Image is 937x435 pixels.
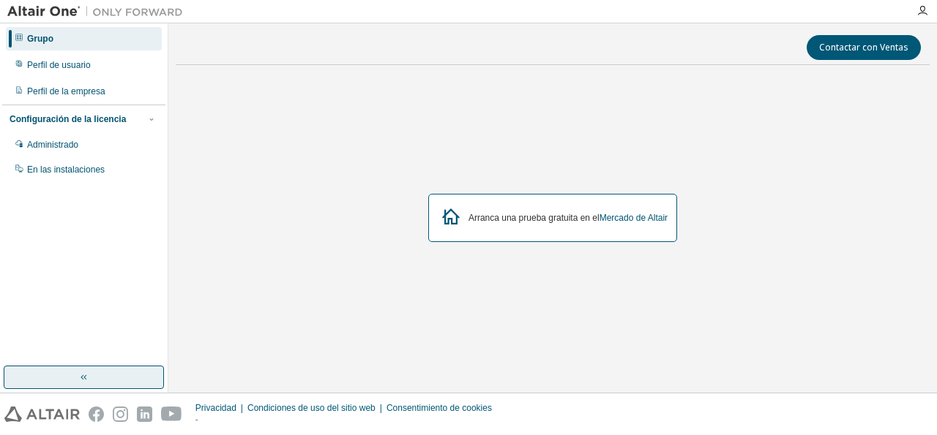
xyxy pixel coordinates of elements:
[27,164,105,175] div: En las instalaciones
[113,406,128,422] img: instagram.svg
[247,402,387,414] div: Condiciones de uso del sitio web
[27,86,105,97] div: Perfil de la empresa
[27,33,53,45] div: Grupo
[27,139,78,151] div: Administrado
[468,212,668,224] div: Arranca una prueba gratuita en el
[600,213,668,223] a: Mercado de Altair
[807,35,921,60] button: Contactar con Ventas
[27,59,91,71] div: Perfil de usuario
[10,113,126,125] div: Configuración de la licencia
[137,406,152,422] img: linkedin.svg
[89,406,104,422] img: facebook.svg
[387,402,501,414] div: Consentimiento de cookies
[195,414,501,426] p: -
[161,406,182,422] img: youtube.svg
[4,406,80,422] img: altair_logo.svg
[7,4,190,19] img: Altair Uno
[195,402,247,414] div: Privacidad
